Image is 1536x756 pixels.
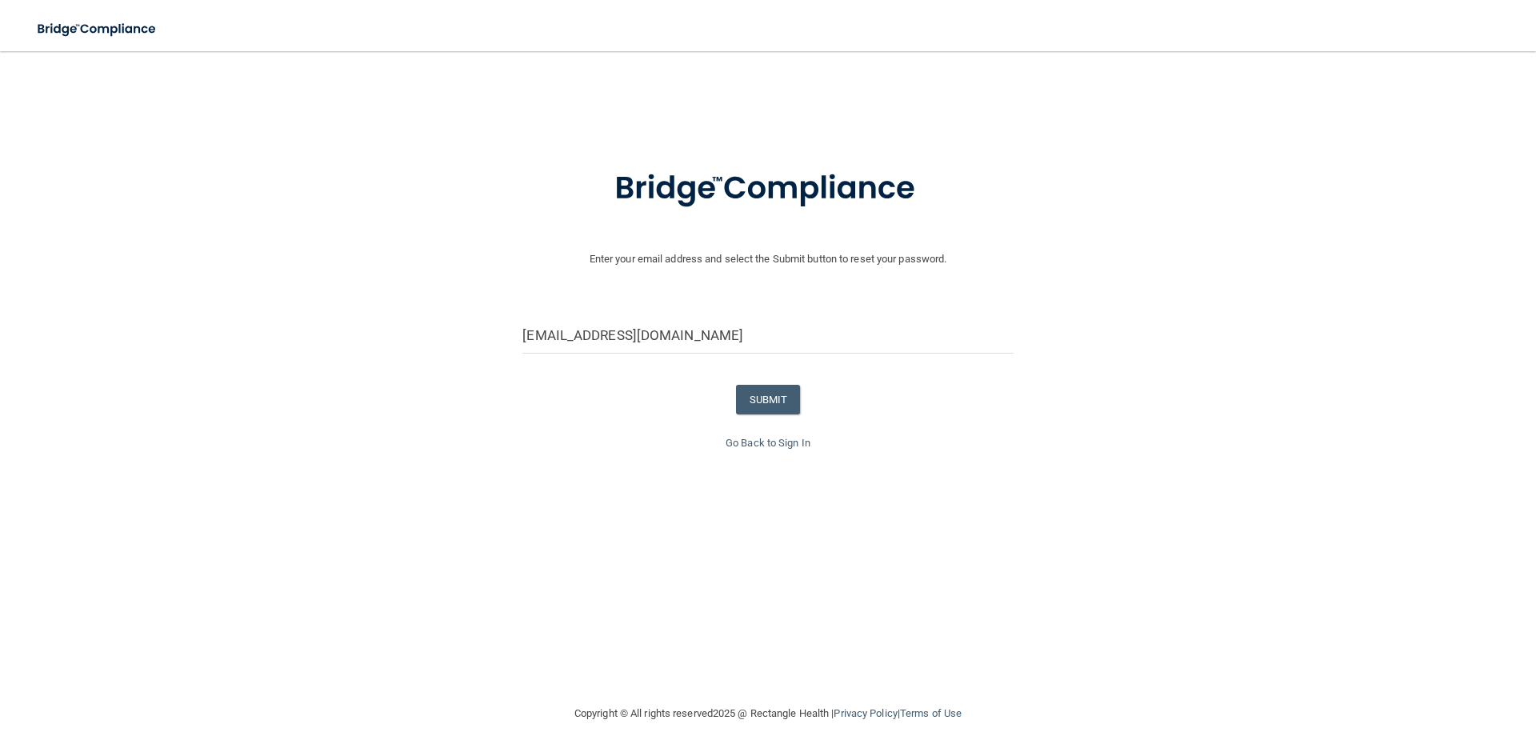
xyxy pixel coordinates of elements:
button: SUBMIT [736,385,801,414]
a: Terms of Use [900,707,962,719]
a: Go Back to Sign In [726,437,810,449]
a: Privacy Policy [834,707,897,719]
div: Copyright © All rights reserved 2025 @ Rectangle Health | | [476,688,1060,739]
img: bridge_compliance_login_screen.278c3ca4.svg [582,147,954,230]
img: bridge_compliance_login_screen.278c3ca4.svg [24,13,171,46]
iframe: Drift Widget Chat Controller [1259,642,1517,706]
input: Email [522,318,1013,354]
